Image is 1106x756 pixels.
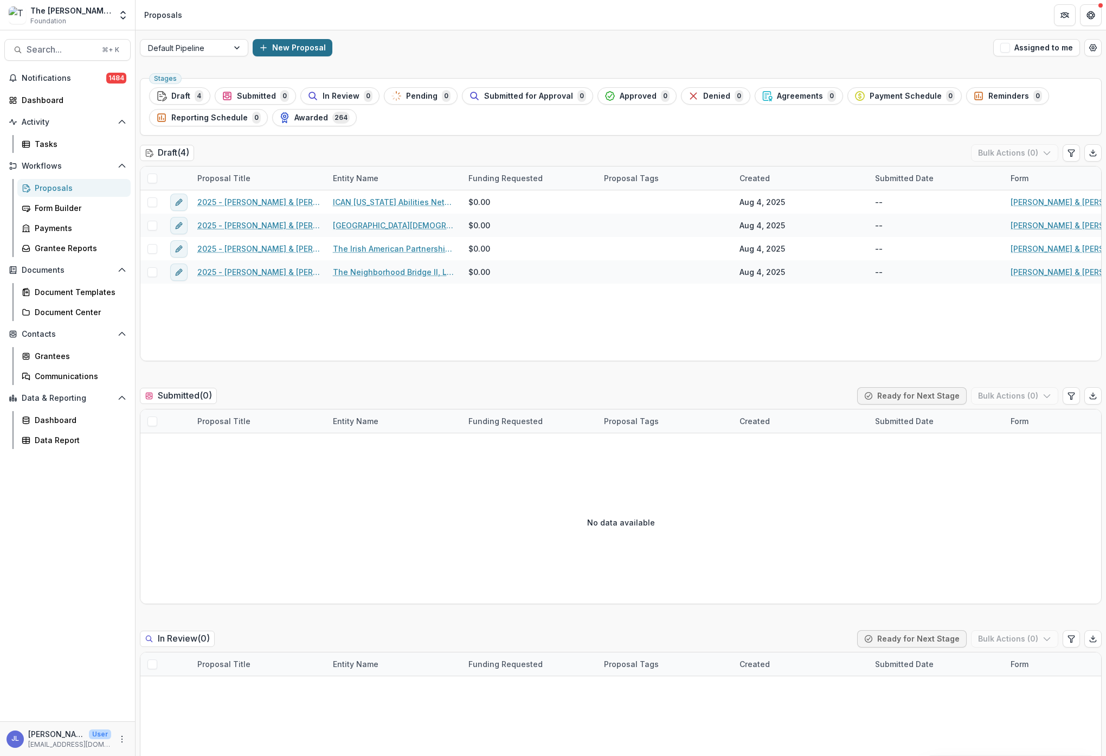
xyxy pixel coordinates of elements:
[191,415,257,427] div: Proposal Title
[294,113,328,123] span: Awarded
[35,306,122,318] div: Document Center
[17,199,131,217] a: Form Builder
[468,243,490,254] span: $0.00
[280,90,289,102] span: 0
[1063,144,1080,162] button: Edit table settings
[28,740,111,749] p: [EMAIL_ADDRESS][DOMAIN_NAME]
[733,409,869,433] div: Created
[35,242,122,254] div: Grantee Reports
[149,109,268,126] button: Reporting Schedule0
[993,39,1080,56] button: Assigned to me
[462,415,549,427] div: Funding Requested
[988,92,1029,101] span: Reminders
[869,166,1004,190] div: Submitted Date
[115,733,128,746] button: More
[28,728,85,740] p: [PERSON_NAME]
[597,652,733,676] div: Proposal Tags
[1004,658,1035,670] div: Form
[4,261,131,279] button: Open Documents
[22,266,113,275] span: Documents
[144,9,182,21] div: Proposals
[870,92,942,101] span: Payment Schedule
[140,631,215,646] h2: In Review ( 0 )
[869,172,940,184] div: Submitted Date
[733,172,776,184] div: Created
[1063,630,1080,648] button: Edit table settings
[35,350,122,362] div: Grantees
[597,87,677,105] button: Approved0
[869,415,940,427] div: Submitted Date
[326,166,462,190] div: Entity Name
[272,109,357,126] button: Awarded264
[468,220,490,231] span: $0.00
[971,630,1058,648] button: Bulk Actions (0)
[484,92,573,101] span: Submitted for Approval
[869,658,940,670] div: Submitted Date
[1033,90,1042,102] span: 0
[22,394,113,403] span: Data & Reporting
[1054,4,1076,26] button: Partners
[462,87,593,105] button: Submitted for Approval0
[140,388,217,403] h2: Submitted ( 0 )
[733,652,869,676] div: Created
[191,409,326,433] div: Proposal Title
[597,409,733,433] div: Proposal Tags
[847,87,962,105] button: Payment Schedule0
[326,658,385,670] div: Entity Name
[875,196,883,208] div: --
[681,87,750,105] button: Denied0
[35,370,122,382] div: Communications
[462,658,549,670] div: Funding Requested
[17,135,131,153] a: Tasks
[35,286,122,298] div: Document Templates
[384,87,458,105] button: Pending0
[17,347,131,365] a: Grantees
[154,75,177,82] span: Stages
[197,196,320,208] a: 2025 - [PERSON_NAME] & [PERSON_NAME] Foundation - New Grantee Form
[4,325,131,343] button: Open Contacts
[170,217,188,234] button: edit
[22,330,113,339] span: Contacts
[115,4,131,26] button: Open entity switcher
[326,415,385,427] div: Entity Name
[333,196,455,208] a: ICAN [US_STATE] Abilities Network
[170,194,188,211] button: edit
[4,69,131,87] button: Notifications1484
[22,94,122,106] div: Dashboard
[17,179,131,197] a: Proposals
[22,162,113,171] span: Workflows
[740,243,785,254] div: Aug 4, 2025
[326,652,462,676] div: Entity Name
[35,222,122,234] div: Payments
[971,144,1058,162] button: Bulk Actions (0)
[333,243,455,254] a: The Irish American Partnership Inc
[1084,387,1102,405] button: Export table data
[735,90,743,102] span: 0
[875,266,883,278] div: --
[857,387,967,405] button: Ready for Next Stage
[869,652,1004,676] div: Submitted Date
[620,92,657,101] span: Approved
[755,87,843,105] button: Agreements0
[462,166,597,190] div: Funding Requested
[733,415,776,427] div: Created
[215,87,296,105] button: Submitted0
[252,112,261,124] span: 0
[869,409,1004,433] div: Submitted Date
[191,652,326,676] div: Proposal Title
[4,39,131,61] button: Search...
[733,658,776,670] div: Created
[300,87,380,105] button: In Review0
[35,434,122,446] div: Data Report
[197,220,320,231] a: 2025 - [PERSON_NAME] & [PERSON_NAME] Foundation - Returning Grantee Form
[462,172,549,184] div: Funding Requested
[406,92,438,101] span: Pending
[9,7,26,24] img: The Charles W. & Patricia S. Bidwill
[462,652,597,676] div: Funding Requested
[17,303,131,321] a: Document Center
